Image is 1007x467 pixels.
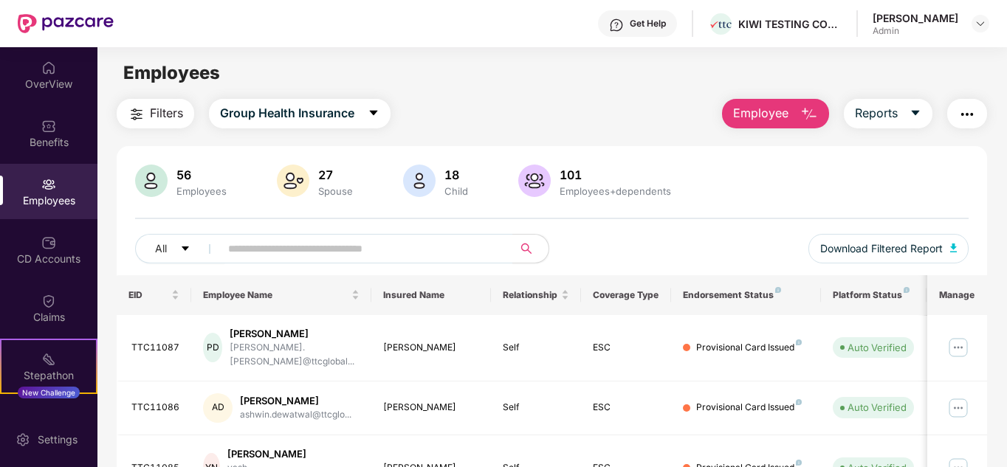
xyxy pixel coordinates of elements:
[368,107,379,120] span: caret-down
[696,401,802,415] div: Provisional Card Issued
[503,401,569,415] div: Self
[855,104,898,122] span: Reports
[946,396,970,420] img: manageButton
[33,432,82,447] div: Settings
[950,243,958,252] img: svg+xml;base64,PHN2ZyB4bWxucz0iaHR0cDovL3d3dy53My5vcmcvMjAwMC9zdmciIHhtbG5zOnhsaW5rPSJodHRwOi8vd3...
[128,289,169,301] span: EID
[135,165,168,197] img: svg+xml;base64,PHN2ZyB4bWxucz0iaHR0cDovL3d3dy53My5vcmcvMjAwMC9zdmciIHhtbG5zOnhsaW5rPSJodHRwOi8vd3...
[503,289,558,301] span: Relationship
[41,177,56,192] img: svg+xml;base64,PHN2ZyBpZD0iRW1wbG95ZWVzIiB4bWxucz0iaHR0cDovL3d3dy53My5vcmcvMjAwMC9zdmciIHdpZHRoPS...
[131,401,180,415] div: TTC11086
[820,241,943,257] span: Download Filtered Report
[775,287,781,293] img: svg+xml;base64,PHN2ZyB4bWxucz0iaHR0cDovL3d3dy53My5vcmcvMjAwMC9zdmciIHdpZHRoPSI4IiBoZWlnaHQ9IjgiIH...
[191,275,371,315] th: Employee Name
[593,401,659,415] div: ESC
[230,341,360,369] div: [PERSON_NAME].[PERSON_NAME]@ttcglobal...
[41,352,56,367] img: svg+xml;base64,PHN2ZyB4bWxucz0iaHR0cDovL3d3dy53My5vcmcvMjAwMC9zdmciIHdpZHRoPSIyMSIgaGVpZ2h0PSIyMC...
[315,167,356,182] div: 27
[800,105,818,123] img: svg+xml;base64,PHN2ZyB4bWxucz0iaHR0cDovL3d3dy53My5vcmcvMjAwMC9zdmciIHhtbG5zOnhsaW5rPSJodHRwOi8vd3...
[180,243,190,255] span: caret-down
[808,234,969,263] button: Download Filtered Report
[403,165,436,197] img: svg+xml;base64,PHN2ZyB4bWxucz0iaHR0cDovL3d3dy53My5vcmcvMjAwMC9zdmciIHhtbG5zOnhsaW5rPSJodHRwOi8vd3...
[833,289,914,301] div: Platform Status
[123,62,220,83] span: Employees
[848,400,907,415] div: Auto Verified
[41,235,56,250] img: svg+xml;base64,PHN2ZyBpZD0iQ0RfQWNjb3VudHMiIGRhdGEtbmFtZT0iQ0QgQWNjb3VudHMiIHhtbG5zPSJodHRwOi8vd3...
[958,105,976,123] img: svg+xml;base64,PHN2ZyB4bWxucz0iaHR0cDovL3d3dy53My5vcmcvMjAwMC9zdmciIHdpZHRoPSIyNCIgaGVpZ2h0PSIyNC...
[609,18,624,32] img: svg+xml;base64,PHN2ZyBpZD0iSGVscC0zMngzMiIgeG1sbnM9Imh0dHA6Ly93d3cudzMub3JnLzIwMDAvc3ZnIiB3aWR0aD...
[41,294,56,308] img: svg+xml;base64,PHN2ZyBpZD0iQ2xhaW0iIHhtbG5zPSJodHRwOi8vd3d3LnczLm9yZy8yMDAwL3N2ZyIgd2lkdGg9IjIwIi...
[733,104,788,122] span: Employee
[796,399,802,405] img: svg+xml;base64,PHN2ZyB4bWxucz0iaHR0cDovL3d3dy53My5vcmcvMjAwMC9zdmciIHdpZHRoPSI4IiBoZWlnaHQ9IjgiIH...
[18,14,114,33] img: New Pazcare Logo
[904,287,910,293] img: svg+xml;base64,PHN2ZyB4bWxucz0iaHR0cDovL3d3dy53My5vcmcvMjAwMC9zdmciIHdpZHRoPSI4IiBoZWlnaHQ9IjgiIH...
[927,275,987,315] th: Manage
[117,99,194,128] button: Filters
[383,401,480,415] div: [PERSON_NAME]
[371,275,492,315] th: Insured Name
[203,289,348,301] span: Employee Name
[683,289,809,301] div: Endorsement Status
[150,104,183,122] span: Filters
[220,104,354,122] span: Group Health Insurance
[203,393,233,423] div: AD
[128,105,145,123] img: svg+xml;base64,PHN2ZyB4bWxucz0iaHR0cDovL3d3dy53My5vcmcvMjAwMC9zdmciIHdpZHRoPSIyNCIgaGVpZ2h0PSIyNC...
[18,387,80,398] div: New Challenge
[844,99,932,128] button: Reportscaret-down
[557,185,674,197] div: Employees+dependents
[441,185,471,197] div: Child
[315,185,356,197] div: Spouse
[16,432,30,447] img: svg+xml;base64,PHN2ZyBpZD0iU2V0dGluZy0yMHgyMCIgeG1sbnM9Imh0dHA6Ly93d3cudzMub3JnLzIwMDAvc3ZnIiB3aW...
[227,447,360,461] div: [PERSON_NAME]
[41,119,56,134] img: svg+xml;base64,PHN2ZyBpZD0iQmVuZWZpdHMiIHhtbG5zPSJodHRwOi8vd3d3LnczLm9yZy8yMDAwL3N2ZyIgd2lkdGg9Ij...
[946,336,970,359] img: manageButton
[873,11,958,25] div: [PERSON_NAME]
[873,25,958,37] div: Admin
[518,165,551,197] img: svg+xml;base64,PHN2ZyB4bWxucz0iaHR0cDovL3d3dy53My5vcmcvMjAwMC9zdmciIHhtbG5zOnhsaW5rPSJodHRwOi8vd3...
[512,234,549,263] button: search
[975,18,986,30] img: svg+xml;base64,PHN2ZyBpZD0iRHJvcGRvd24tMzJ4MzIiIHhtbG5zPSJodHRwOi8vd3d3LnczLm9yZy8yMDAwL3N2ZyIgd2...
[155,241,167,257] span: All
[277,165,309,197] img: svg+xml;base64,PHN2ZyB4bWxucz0iaHR0cDovL3d3dy53My5vcmcvMjAwMC9zdmciIHhtbG5zOnhsaW5rPSJodHRwOi8vd3...
[240,408,351,422] div: ashwin.dewatwal@ttcglo...
[441,167,471,182] div: 18
[41,410,56,425] img: svg+xml;base64,PHN2ZyBpZD0iRW5kb3JzZW1lbnRzIiB4bWxucz0iaHR0cDovL3d3dy53My5vcmcvMjAwMC9zdmciIHdpZH...
[173,185,230,197] div: Employees
[848,340,907,355] div: Auto Verified
[203,333,222,362] div: PD
[117,275,192,315] th: EID
[710,21,732,29] img: logo.png
[796,460,802,466] img: svg+xml;base64,PHN2ZyB4bWxucz0iaHR0cDovL3d3dy53My5vcmcvMjAwMC9zdmciIHdpZHRoPSI4IiBoZWlnaHQ9IjgiIH...
[581,275,671,315] th: Coverage Type
[696,341,802,355] div: Provisional Card Issued
[383,341,480,355] div: [PERSON_NAME]
[593,341,659,355] div: ESC
[796,339,802,345] img: svg+xml;base64,PHN2ZyB4bWxucz0iaHR0cDovL3d3dy53My5vcmcvMjAwMC9zdmciIHdpZHRoPSI4IiBoZWlnaHQ9IjgiIH...
[240,394,351,408] div: [PERSON_NAME]
[209,99,391,128] button: Group Health Insurancecaret-down
[41,60,56,75] img: svg+xml;base64,PHN2ZyBpZD0iSG9tZSIgeG1sbnM9Imh0dHA6Ly93d3cudzMub3JnLzIwMDAvc3ZnIiB3aWR0aD0iMjAiIG...
[491,275,581,315] th: Relationship
[135,234,225,263] button: Allcaret-down
[557,167,674,182] div: 101
[722,99,829,128] button: Employee
[630,18,666,30] div: Get Help
[738,17,842,31] div: KIWI TESTING CONSULTANCY INDIA PRIVATE LIMITED
[1,368,96,383] div: Stepathon
[910,107,921,120] span: caret-down
[230,327,360,341] div: [PERSON_NAME]
[503,341,569,355] div: Self
[173,167,230,182] div: 56
[131,341,180,355] div: TTC11087
[512,243,541,255] span: search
